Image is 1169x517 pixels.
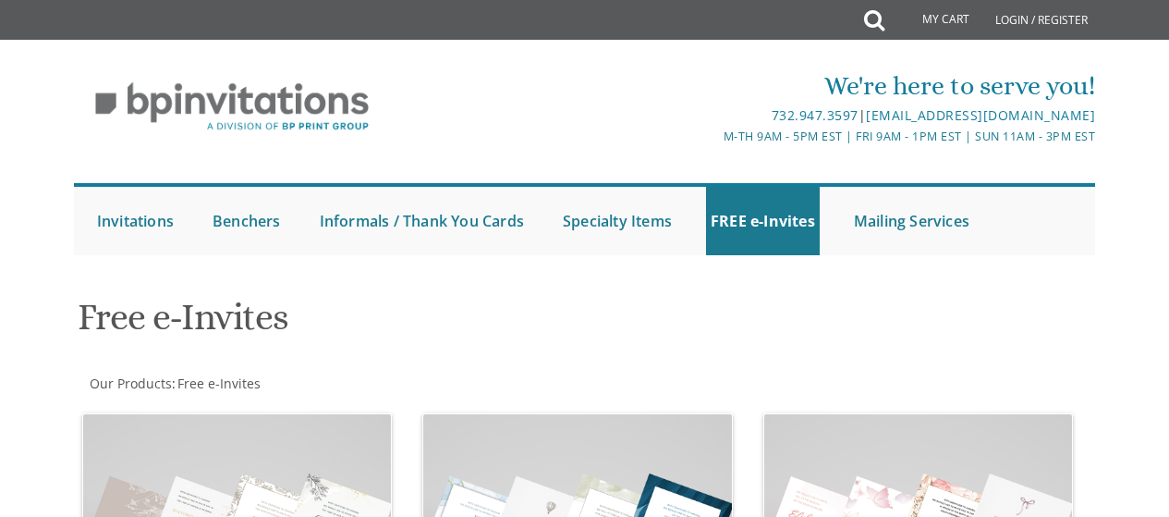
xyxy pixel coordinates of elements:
[415,127,1095,146] div: M-Th 9am - 5pm EST | Fri 9am - 1pm EST | Sun 11am - 3pm EST
[315,187,529,255] a: Informals / Thank You Cards
[866,106,1095,124] a: [EMAIL_ADDRESS][DOMAIN_NAME]
[706,187,820,255] a: FREE e-Invites
[176,375,261,392] a: Free e-Invites
[558,187,676,255] a: Specialty Items
[177,375,261,392] span: Free e-Invites
[88,375,172,392] a: Our Products
[415,68,1095,105] div: We're here to serve you!
[849,187,974,255] a: Mailing Services
[78,297,745,351] h1: Free e-Invites
[74,375,585,393] div: :
[208,187,286,255] a: Benchers
[772,106,858,124] a: 732.947.3597
[415,105,1095,127] div: |
[92,187,178,255] a: Invitations
[883,2,982,39] a: My Cart
[74,68,391,145] img: BP Invitation Loft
